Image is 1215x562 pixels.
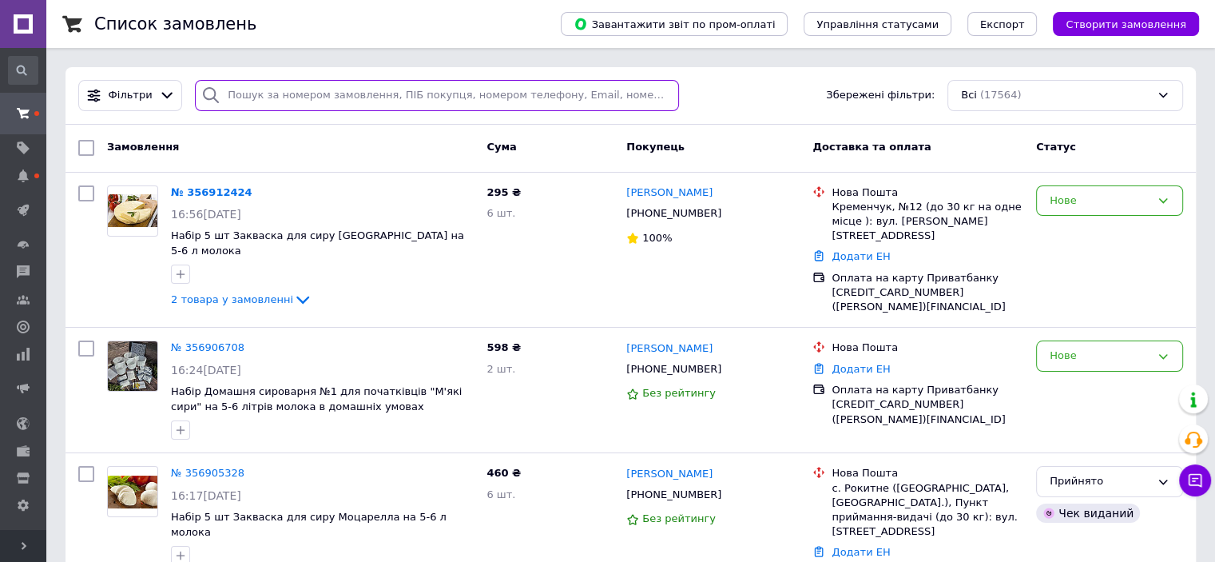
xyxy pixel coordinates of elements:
span: Створити замовлення [1066,18,1186,30]
img: Фото товару [108,194,157,227]
span: Фільтри [109,88,153,103]
span: Замовлення [107,141,179,153]
a: Набір Домашня сироварня №1 для початківців "М'які сири" на 5-6 літрів молока в домашніх умовах Ко... [171,385,462,427]
a: Фото товару [107,341,158,392]
span: Cума [486,141,516,153]
div: [PHONE_NUMBER] [623,359,725,380]
span: Збережені фільтри: [826,88,935,103]
div: [PHONE_NUMBER] [623,484,725,505]
button: Створити замовлення [1053,12,1199,36]
h1: Список замовлень [94,14,256,34]
a: [PERSON_NAME] [626,185,713,201]
span: Управління статусами [816,18,939,30]
span: 6 шт. [486,207,515,219]
button: Управління статусами [804,12,951,36]
a: Додати ЕН [832,250,890,262]
span: Без рейтингу [642,387,716,399]
span: 295 ₴ [486,186,521,198]
div: Нова Пошта [832,341,1023,355]
div: Нова Пошта [832,466,1023,480]
a: № 356905328 [171,467,244,479]
a: Додати ЕН [832,363,890,375]
span: (17564) [980,89,1022,101]
a: Фото товару [107,185,158,237]
span: Покупець [626,141,685,153]
div: с. Рокитне ([GEOGRAPHIC_DATA], [GEOGRAPHIC_DATA].), Пункт приймання-видачі (до 30 кг): вул. [STRE... [832,481,1023,540]
span: Без рейтингу [642,512,716,524]
span: 6 шт. [486,488,515,500]
img: Фото товару [108,476,157,508]
span: 100% [642,232,672,244]
span: Експорт [980,18,1025,30]
span: 2 товара у замовленні [171,293,293,305]
a: [PERSON_NAME] [626,341,713,357]
a: № 356912424 [171,186,252,198]
span: 598 ₴ [486,341,521,353]
div: Нове [1050,348,1150,365]
a: Набір 5 шт Закваска для сиру [GEOGRAPHIC_DATA] на 5-6 л молока [171,229,464,257]
span: 16:24[DATE] [171,364,241,377]
span: 2 шт. [486,363,515,375]
div: Оплата на карту Приватбанку [CREDIT_CARD_NUMBER] ([PERSON_NAME])[FINANCIAL_ID] [832,383,1023,427]
a: № 356906708 [171,341,244,353]
span: 16:56[DATE] [171,208,241,221]
a: Набір 5 шт Закваска для сиру Моцарелла на 5-6 л молока [171,511,447,538]
div: Кременчук, №12 (до 30 кг на одне місце ): вул. [PERSON_NAME][STREET_ADDRESS] [832,200,1023,244]
button: Завантажити звіт по пром-оплаті [561,12,788,36]
div: Оплата на карту Приватбанку [CREDIT_CARD_NUMBER] ([PERSON_NAME])[FINANCIAL_ID] [832,271,1023,315]
img: Фото товару [108,341,157,391]
span: Завантажити звіт по пром-оплаті [574,17,775,31]
div: Нова Пошта [832,185,1023,200]
span: Доставка та оплата [812,141,931,153]
a: 2 товара у замовленні [171,293,312,305]
input: Пошук за номером замовлення, ПІБ покупця, номером телефону, Email, номером накладної [195,80,679,111]
span: 16:17[DATE] [171,489,241,502]
a: Створити замовлення [1037,18,1199,30]
div: Чек виданий [1036,504,1140,523]
div: Прийнято [1050,473,1150,490]
span: 460 ₴ [486,467,521,479]
div: Нове [1050,193,1150,209]
span: Всі [961,88,977,103]
button: Чат з покупцем [1179,464,1211,496]
div: [PHONE_NUMBER] [623,203,725,224]
a: Фото товару [107,466,158,517]
a: [PERSON_NAME] [626,467,713,482]
a: Додати ЕН [832,546,890,558]
button: Експорт [967,12,1038,36]
span: Статус [1036,141,1076,153]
